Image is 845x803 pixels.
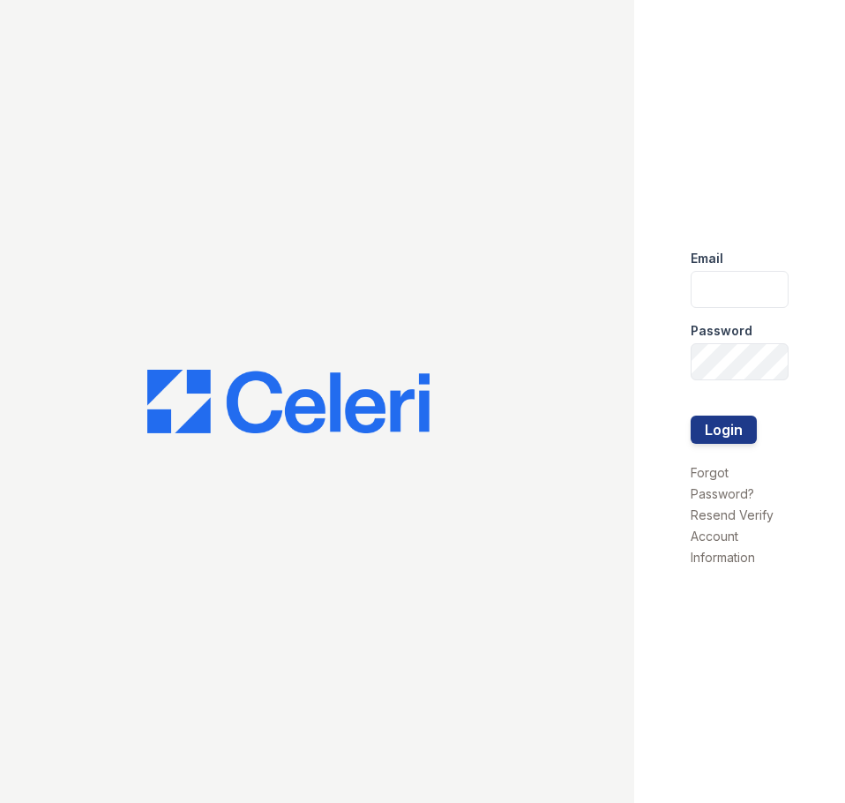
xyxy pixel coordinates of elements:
a: Forgot Password? [691,465,754,501]
label: Password [691,322,752,340]
button: Login [691,416,757,444]
label: Email [691,250,723,267]
a: Resend Verify Account Information [691,507,774,565]
img: CE_Logo_Blue-a8612792a0a2168367f1c8372b55b34899dd931a85d93a1a3d3e32e68fde9ad4.png [147,370,430,433]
